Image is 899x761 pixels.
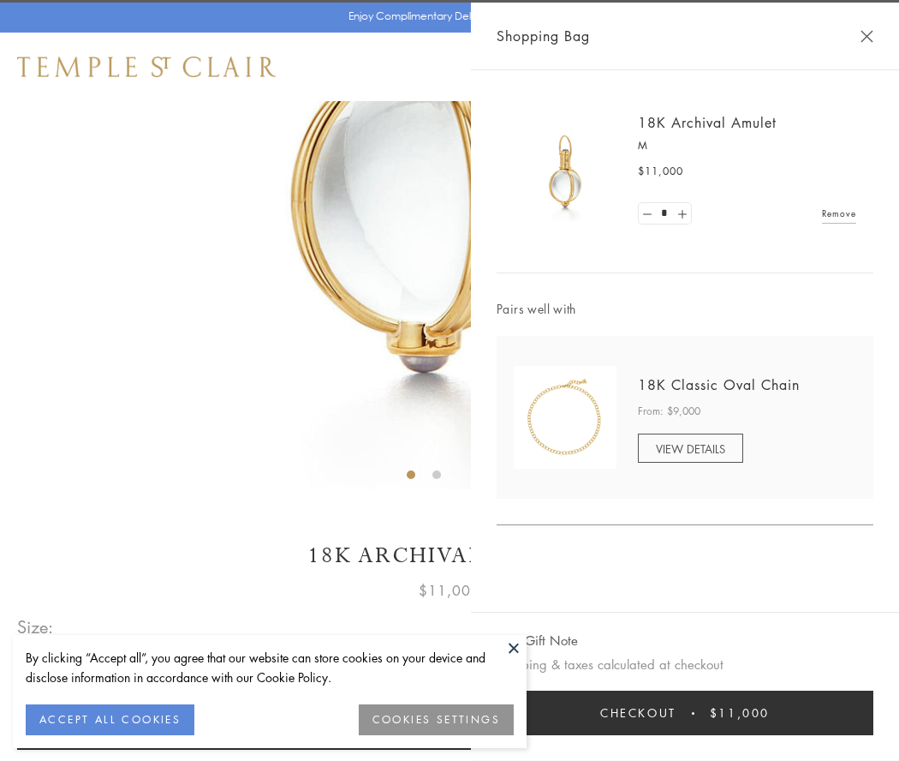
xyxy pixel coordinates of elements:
[497,691,873,735] button: Checkout $11,000
[710,704,770,722] span: $11,000
[26,704,194,735] button: ACCEPT ALL COOKIES
[26,648,514,687] div: By clicking “Accept all”, you agree that our website can store cookies on your device and disclos...
[638,113,777,132] a: 18K Archival Amulet
[638,434,743,463] a: VIEW DETAILS
[514,120,616,223] img: 18K Archival Amulet
[497,299,873,319] span: Pairs well with
[17,541,882,571] h1: 18K Archival Amulet
[638,137,856,154] p: M
[656,440,725,457] span: VIEW DETAILS
[497,630,578,651] button: Add Gift Note
[600,704,676,722] span: Checkout
[419,579,480,602] span: $11,000
[497,654,873,675] p: Shipping & taxes calculated at checkout
[497,25,590,47] span: Shopping Bag
[860,30,873,43] button: Close Shopping Bag
[359,704,514,735] button: COOKIES SETTINGS
[673,203,690,225] a: Set quantity to 2
[348,8,543,25] p: Enjoy Complimentary Delivery & Returns
[638,403,700,420] span: From: $9,000
[639,203,656,225] a: Set quantity to 0
[638,163,683,180] span: $11,000
[638,375,800,394] a: 18K Classic Oval Chain
[822,204,856,223] a: Remove
[514,366,616,469] img: N88865-OV18
[17,613,55,641] span: Size:
[17,57,276,77] img: Temple St. Clair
